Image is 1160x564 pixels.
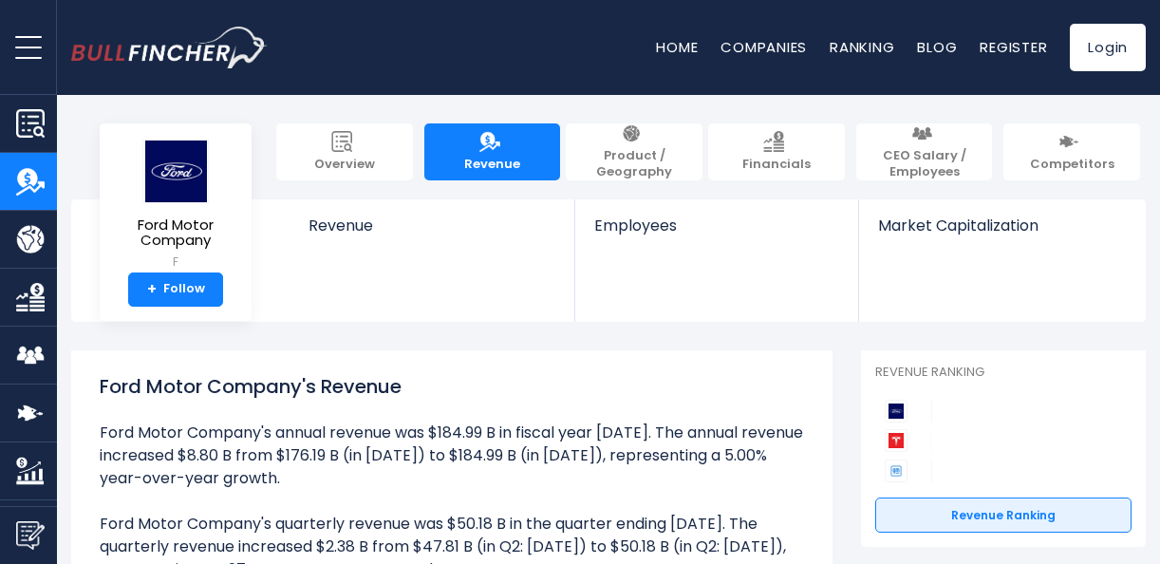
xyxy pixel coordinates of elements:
a: Register [980,37,1047,57]
a: Ford Motor Company F [114,139,237,273]
span: Product / Geography [575,148,693,180]
a: Market Capitalization [859,199,1144,267]
a: +Follow [128,273,223,307]
small: F [115,254,236,271]
strong: + [147,281,157,298]
span: Revenue [309,216,556,235]
span: Revenue [464,157,520,173]
span: CEO Salary / Employees [866,148,983,180]
a: Employees [575,199,859,267]
a: Blog [917,37,957,57]
img: bullfincher logo [71,27,268,68]
li: Ford Motor Company's annual revenue was $184.99 B in fiscal year [DATE]. The annual revenue incre... [100,422,804,490]
img: General Motors Company competitors logo [885,460,907,482]
span: Financials [742,157,811,173]
a: Financials [708,123,845,180]
span: Employees [594,216,840,235]
a: Competitors [1003,123,1140,180]
a: Revenue [290,199,575,267]
img: Ford Motor Company competitors logo [885,400,907,423]
span: Ford Motor Company [115,217,236,249]
a: CEO Salary / Employees [856,123,993,180]
img: Tesla competitors logo [885,429,907,452]
a: Home [656,37,698,57]
a: Overview [276,123,413,180]
a: Ranking [830,37,894,57]
h1: Ford Motor Company's Revenue [100,372,804,401]
p: Revenue Ranking [875,365,1132,381]
span: Market Capitalization [878,216,1125,235]
span: Competitors [1030,157,1114,173]
a: Companies [720,37,807,57]
a: Revenue Ranking [875,498,1132,534]
a: Revenue [424,123,561,180]
a: Product / Geography [566,123,702,180]
span: Overview [314,157,375,173]
a: Go to homepage [71,27,268,68]
a: Login [1070,24,1146,71]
